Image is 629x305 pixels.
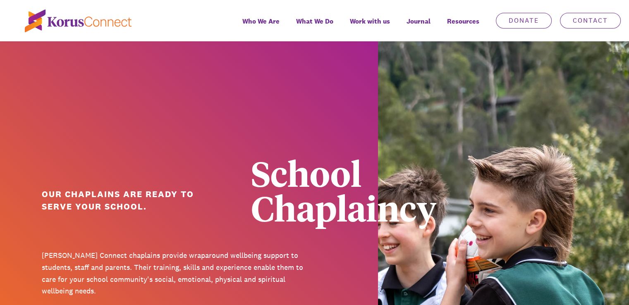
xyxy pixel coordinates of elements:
p: [PERSON_NAME] Connect chaplains provide wraparound wellbeing support to students, staff and paren... [42,250,309,297]
a: Who We Are [234,12,288,41]
a: Journal [398,12,439,41]
a: Donate [496,13,552,29]
div: School Chaplaincy [251,155,518,225]
a: Work with us [342,12,398,41]
a: Contact [560,13,621,29]
span: What We Do [296,15,333,27]
span: Who We Are [242,15,280,27]
span: Work with us [350,15,390,27]
h1: Our chaplains are ready to serve your school. [42,188,239,212]
div: Resources [439,12,488,41]
a: What We Do [288,12,342,41]
img: korus-connect%2Fc5177985-88d5-491d-9cd7-4a1febad1357_logo.svg [25,10,132,32]
span: Journal [407,15,430,27]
